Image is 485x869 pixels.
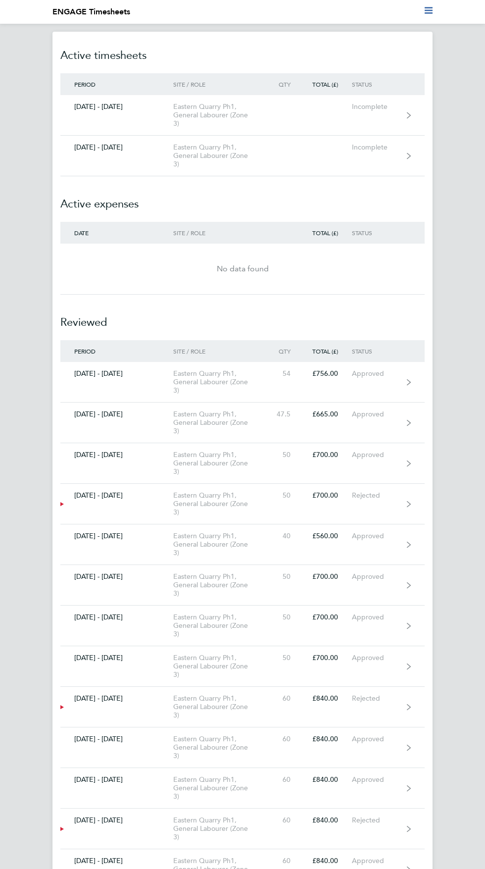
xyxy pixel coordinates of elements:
div: [DATE] - [DATE] [60,654,173,662]
div: Site / Role [173,229,268,236]
div: [DATE] - [DATE] [60,143,173,152]
div: Qty [268,81,305,88]
div: Eastern Quarry Ph1, General Labourer (Zone 3) [173,613,268,638]
div: Eastern Quarry Ph1, General Labourer (Zone 3) [173,369,268,395]
div: £700.00 [304,491,352,500]
h2: Active expenses [60,176,425,222]
div: [DATE] - [DATE] [60,532,173,540]
a: [DATE] - [DATE]Eastern Quarry Ph1, General Labourer (Zone 3)60£840.00Approved [60,727,425,768]
a: [DATE] - [DATE]Eastern Quarry Ph1, General Labourer (Zone 3)50£700.00Approved [60,565,425,606]
div: 40 [268,532,305,540]
div: £840.00 [304,735,352,743]
div: Incomplete [352,143,403,152]
div: Site / Role [173,81,268,88]
div: Eastern Quarry Ph1, General Labourer (Zone 3) [173,775,268,801]
h2: Active timesheets [60,48,425,73]
div: Eastern Quarry Ph1, General Labourer (Zone 3) [173,572,268,598]
div: Eastern Quarry Ph1, General Labourer (Zone 3) [173,102,268,128]
div: Rejected [352,491,403,500]
div: Incomplete [352,102,403,111]
span: Period [74,347,96,355]
div: Approved [352,775,403,784]
div: No data found [60,263,425,275]
div: [DATE] - [DATE] [60,102,173,111]
div: Status [352,348,403,355]
a: [DATE] - [DATE]Eastern Quarry Ph1, General Labourer (Zone 3)60£840.00Rejected [60,687,425,727]
h2: Reviewed [60,295,425,340]
div: Rejected [352,694,403,703]
div: [DATE] - [DATE] [60,410,173,418]
div: Approved [352,613,403,621]
a: [DATE] - [DATE]Eastern Quarry Ph1, General Labourer (Zone 3)40£560.00Approved [60,524,425,565]
div: 50 [268,613,305,621]
div: £700.00 [304,613,352,621]
div: Approved [352,369,403,378]
span: Period [74,80,96,88]
div: 50 [268,451,305,459]
div: £700.00 [304,654,352,662]
div: £665.00 [304,410,352,418]
div: £756.00 [304,369,352,378]
div: 60 [268,775,305,784]
div: £840.00 [304,857,352,865]
div: £560.00 [304,532,352,540]
div: Eastern Quarry Ph1, General Labourer (Zone 3) [173,143,268,168]
div: [DATE] - [DATE] [60,369,173,378]
div: 50 [268,654,305,662]
a: [DATE] - [DATE]Eastern Quarry Ph1, General Labourer (Zone 3)Incomplete [60,136,425,176]
div: Approved [352,410,403,418]
a: [DATE] - [DATE]Eastern Quarry Ph1, General Labourer (Zone 3)Incomplete [60,95,425,136]
div: Eastern Quarry Ph1, General Labourer (Zone 3) [173,694,268,719]
div: Eastern Quarry Ph1, General Labourer (Zone 3) [173,451,268,476]
a: [DATE] - [DATE]Eastern Quarry Ph1, General Labourer (Zone 3)50£700.00Approved [60,606,425,646]
div: [DATE] - [DATE] [60,491,173,500]
div: [DATE] - [DATE] [60,572,173,581]
div: Eastern Quarry Ph1, General Labourer (Zone 3) [173,532,268,557]
li: ENGAGE Timesheets [52,6,130,18]
div: Approved [352,654,403,662]
div: [DATE] - [DATE] [60,735,173,743]
a: [DATE] - [DATE]Eastern Quarry Ph1, General Labourer (Zone 3)54£756.00Approved [60,362,425,403]
div: [DATE] - [DATE] [60,694,173,703]
div: 50 [268,572,305,581]
div: Total (£) [304,81,352,88]
div: 47.5 [268,410,305,418]
div: £840.00 [304,816,352,824]
div: Eastern Quarry Ph1, General Labourer (Zone 3) [173,410,268,435]
div: 60 [268,735,305,743]
a: [DATE] - [DATE]Eastern Quarry Ph1, General Labourer (Zone 3)60£840.00Approved [60,768,425,809]
div: 60 [268,857,305,865]
div: Approved [352,451,403,459]
div: £700.00 [304,572,352,581]
div: Approved [352,532,403,540]
div: Eastern Quarry Ph1, General Labourer (Zone 3) [173,816,268,841]
a: [DATE] - [DATE]Eastern Quarry Ph1, General Labourer (Zone 3)47.5£665.00Approved [60,403,425,443]
div: Date [60,229,173,236]
div: [DATE] - [DATE] [60,857,173,865]
div: [DATE] - [DATE] [60,816,173,824]
div: Rejected [352,816,403,824]
div: £700.00 [304,451,352,459]
div: Total (£) [304,348,352,355]
div: [DATE] - [DATE] [60,775,173,784]
a: [DATE] - [DATE]Eastern Quarry Ph1, General Labourer (Zone 3)50£700.00Rejected [60,484,425,524]
div: [DATE] - [DATE] [60,613,173,621]
div: Approved [352,735,403,743]
div: Total (£) [304,229,352,236]
div: Eastern Quarry Ph1, General Labourer (Zone 3) [173,491,268,516]
div: 60 [268,694,305,703]
div: £840.00 [304,775,352,784]
div: £840.00 [304,694,352,703]
div: Qty [268,348,305,355]
div: Status [352,81,403,88]
div: Eastern Quarry Ph1, General Labourer (Zone 3) [173,654,268,679]
div: Eastern Quarry Ph1, General Labourer (Zone 3) [173,735,268,760]
div: Approved [352,572,403,581]
div: Approved [352,857,403,865]
div: Site / Role [173,348,268,355]
a: [DATE] - [DATE]Eastern Quarry Ph1, General Labourer (Zone 3)60£840.00Rejected [60,809,425,849]
div: 60 [268,816,305,824]
div: 54 [268,369,305,378]
div: [DATE] - [DATE] [60,451,173,459]
a: [DATE] - [DATE]Eastern Quarry Ph1, General Labourer (Zone 3)50£700.00Approved [60,443,425,484]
